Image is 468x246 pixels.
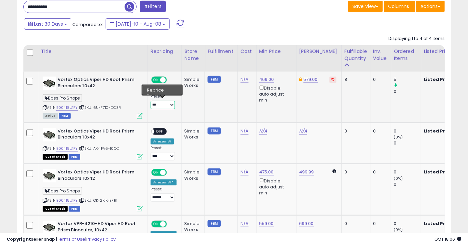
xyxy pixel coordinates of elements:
[106,18,170,30] button: [DATE]-10 - Aug-08
[259,220,274,227] a: 559.00
[259,169,274,175] a: 475.00
[384,1,415,12] button: Columns
[43,128,143,159] div: ASIN:
[151,187,177,202] div: Preset:
[151,179,177,185] div: Amazon AI *
[259,177,291,196] div: Disable auto adjust min
[394,181,421,187] div: 0
[7,236,31,242] strong: Copyright
[43,206,68,212] span: All listings that are currently out of stock and unavailable for purchase on Amazon
[185,221,200,239] div: Simple Works CA
[43,77,143,118] div: ASIN:
[43,221,56,234] img: 41r8cddRpnL._SL40_.jpg
[394,221,421,227] div: 0
[259,76,274,83] a: 469.00
[7,236,116,243] div: seller snap | |
[373,48,388,62] div: Inv. value
[43,94,82,102] span: Bass Pro Shops
[208,127,221,134] small: FBM
[240,128,248,134] a: N/A
[59,113,71,119] span: FBM
[344,77,365,83] div: 8
[373,221,386,227] div: 0
[344,128,365,134] div: 0
[79,105,121,110] span: | SKU: 6U-F71C-DCZR
[424,220,454,227] b: Listed Price:
[259,84,291,103] div: Disable auto adjust min
[394,169,421,175] div: 0
[41,48,145,55] div: Title
[240,76,248,83] a: N/A
[373,77,386,83] div: 0
[58,169,139,183] b: Vortex Optics Viper HD Roof Prism Binoculars 10x42
[185,48,202,62] div: Store Name
[185,77,200,89] div: Simple Works
[152,170,160,175] span: ON
[140,1,166,12] button: Filters
[424,128,454,134] b: Listed Price:
[152,221,160,227] span: ON
[86,236,116,242] a: Privacy Policy
[43,169,56,182] img: 41r8cddRpnL._SL40_.jpg
[299,220,314,227] a: 699.00
[151,87,177,93] div: Amazon AI *
[424,76,454,83] b: Listed Price:
[116,21,161,27] span: [DATE]-10 - Aug-08
[79,146,119,151] span: | SKU: AX-1FV6-10OD
[185,169,200,181] div: Simple Works
[344,48,367,62] div: Fulfillable Quantity
[208,76,221,83] small: FBM
[69,154,81,160] span: FBM
[57,236,85,242] a: Terms of Use
[434,236,461,242] span: 2025-09-8 18:06 GMT
[69,206,81,212] span: FBM
[348,1,383,12] button: Save View
[43,187,82,195] span: Bass Pro Shops
[373,169,386,175] div: 0
[151,48,179,55] div: Repricing
[79,198,117,203] span: | SKU: OK-2K1K-EFR1
[208,220,221,227] small: FBM
[394,176,403,181] small: (0%)
[240,48,253,55] div: Cost
[388,3,409,10] span: Columns
[34,21,63,27] span: Last 30 Days
[394,140,421,146] div: 0
[166,221,177,227] span: OFF
[151,138,174,144] div: Amazon AI
[299,77,302,82] i: This overrides the store level Dynamic Max Price for this listing
[299,169,314,175] a: 499.99
[394,48,418,62] div: Ordered Items
[43,154,68,160] span: All listings that are currently out of stock and unavailable for purchase on Amazon
[166,77,177,83] span: OFF
[259,128,267,134] a: N/A
[240,169,248,175] a: N/A
[394,89,421,95] div: 0
[43,128,56,141] img: 41r8cddRpnL._SL40_.jpg
[331,78,334,81] i: Revert to store-level Dynamic Max Price
[424,169,454,175] b: Listed Price:
[24,18,71,30] button: Last 30 Days
[43,77,56,90] img: 41r8cddRpnL._SL40_.jpg
[416,1,445,12] button: Actions
[394,128,421,134] div: 0
[259,48,293,55] div: Min Price
[208,168,221,175] small: FBM
[344,221,365,227] div: 0
[72,21,103,28] span: Compared to:
[373,128,386,134] div: 0
[58,77,139,91] b: Vortex Optics Viper HD Roof Prism Binoculars 10x42
[151,94,177,109] div: Preset:
[344,169,365,175] div: 0
[208,48,234,55] div: Fulfillment
[58,128,139,142] b: Vortex Optics Viper HD Roof Prism Binoculars 10x42
[43,169,143,211] div: ASIN:
[299,128,307,134] a: N/A
[299,48,339,55] div: [PERSON_NAME]
[394,134,403,140] small: (0%)
[388,36,445,42] div: Displaying 1 to 4 of 4 items
[240,220,248,227] a: N/A
[56,198,78,203] a: B004I8U1PY
[56,146,78,151] a: B004I8U1PY
[58,221,139,235] b: Vortex VPR-4210-HD Viper HD Roof Prism Binocular, 10x42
